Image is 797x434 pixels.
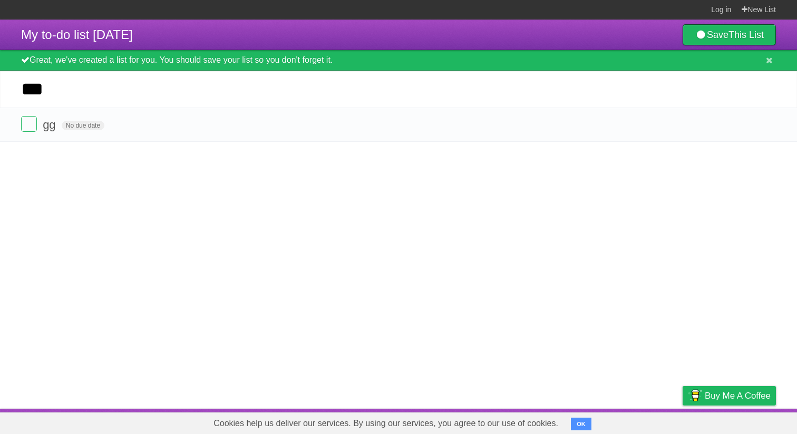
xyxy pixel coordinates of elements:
[669,411,696,431] a: Privacy
[683,386,776,406] a: Buy me a coffee
[683,24,776,45] a: SaveThis List
[43,118,58,131] span: gg
[688,387,702,404] img: Buy me a coffee
[21,27,133,42] span: My to-do list [DATE]
[21,116,37,132] label: Done
[571,418,591,430] button: OK
[62,121,104,130] span: No due date
[577,411,620,431] a: Developers
[728,30,764,40] b: This List
[705,387,771,405] span: Buy me a coffee
[203,413,569,434] span: Cookies help us deliver our services. By using our services, you agree to our use of cookies.
[542,411,565,431] a: About
[633,411,656,431] a: Terms
[709,411,776,431] a: Suggest a feature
